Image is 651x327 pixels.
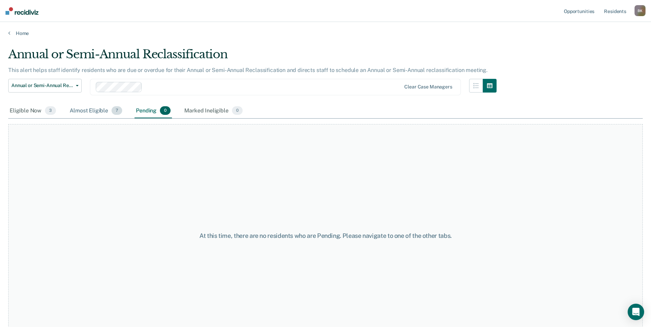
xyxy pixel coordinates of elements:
[160,106,171,115] span: 0
[8,67,488,73] p: This alert helps staff identify residents who are due or overdue for their Annual or Semi-Annual ...
[8,104,57,119] div: Eligible Now3
[183,104,244,119] div: Marked Ineligible0
[635,5,646,16] div: B K
[112,106,122,115] span: 7
[232,106,243,115] span: 0
[5,7,38,15] img: Recidiviz
[135,104,172,119] div: Pending0
[68,104,124,119] div: Almost Eligible7
[628,304,644,320] div: Open Intercom Messenger
[8,30,643,36] a: Home
[8,79,82,93] button: Annual or Semi-Annual Reclassification
[8,47,497,67] div: Annual or Semi-Annual Reclassification
[11,83,73,88] span: Annual or Semi-Annual Reclassification
[45,106,56,115] span: 3
[635,5,646,16] button: BK
[167,232,484,240] div: At this time, there are no residents who are Pending. Please navigate to one of the other tabs.
[404,84,452,90] div: Clear case managers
